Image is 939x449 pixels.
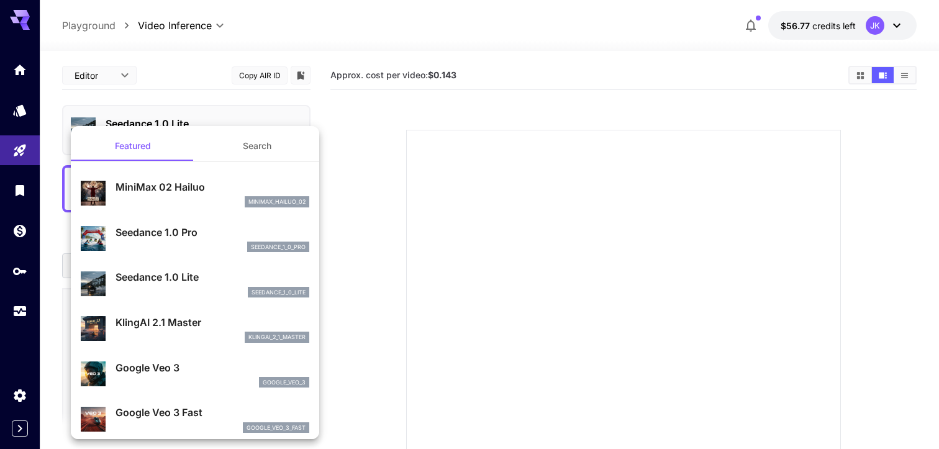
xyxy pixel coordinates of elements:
p: seedance_1_0_pro [251,243,306,252]
div: Google Veo 3 Fastgoogle_veo_3_fast [81,400,309,438]
p: minimax_hailuo_02 [248,197,306,206]
div: MiniMax 02 Hailuominimax_hailuo_02 [81,175,309,212]
p: klingai_2_1_master [248,333,306,342]
p: Google Veo 3 Fast [116,405,309,420]
p: MiniMax 02 Hailuo [116,179,309,194]
p: KlingAI 2.1 Master [116,315,309,330]
button: Featured [71,131,195,161]
div: Seedance 1.0 Proseedance_1_0_pro [81,220,309,258]
p: Google Veo 3 [116,360,309,375]
p: Seedance 1.0 Lite [116,270,309,284]
p: seedance_1_0_lite [252,288,306,297]
p: Seedance 1.0 Pro [116,225,309,240]
p: google_veo_3_fast [247,424,306,432]
div: Seedance 1.0 Liteseedance_1_0_lite [81,265,309,302]
p: google_veo_3 [263,378,306,387]
div: KlingAI 2.1 Masterklingai_2_1_master [81,310,309,348]
button: Search [195,131,319,161]
div: Google Veo 3google_veo_3 [81,355,309,393]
